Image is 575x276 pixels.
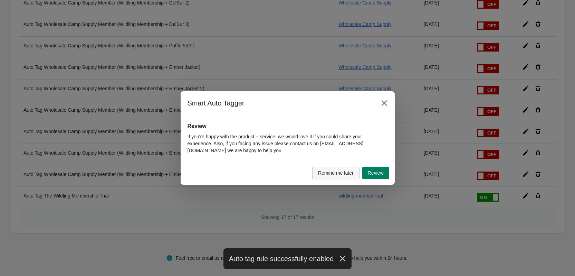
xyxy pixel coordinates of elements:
h2: Smart Auto Tagger [188,98,371,108]
span: Review [368,170,384,176]
div: Auto tag rule successfully enabled [223,248,352,269]
h2: Review [188,122,388,130]
button: Review [362,167,389,179]
p: If you're happy with the product + service, we would love it if you could share your experience. ... [188,133,388,154]
button: Remind me later [312,167,360,179]
span: Remind me later [318,170,354,176]
button: Close [378,97,391,109]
